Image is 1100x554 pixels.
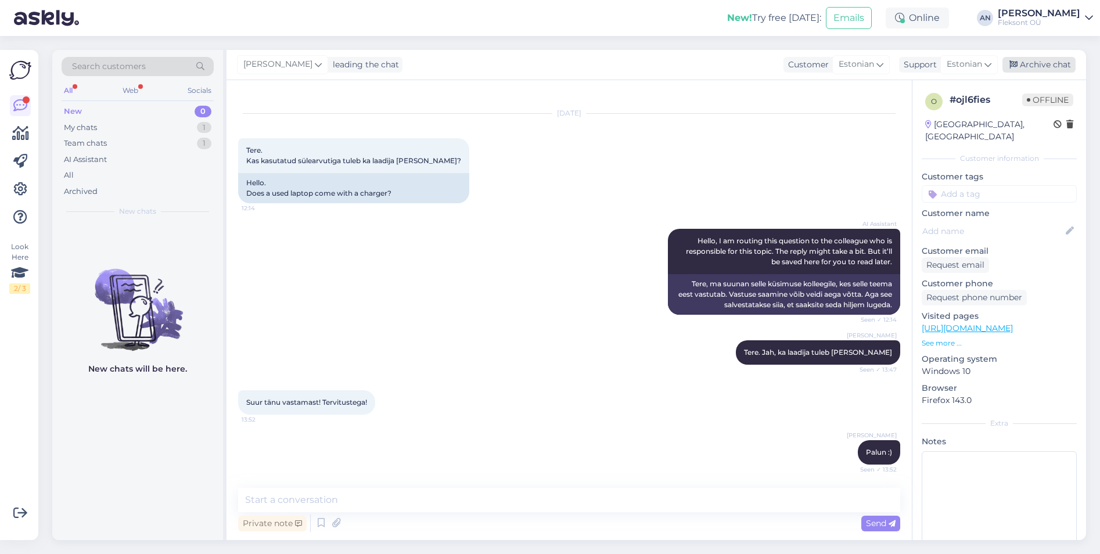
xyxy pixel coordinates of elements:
[64,186,98,197] div: Archived
[922,310,1077,322] p: Visited pages
[998,9,1093,27] a: [PERSON_NAME]Fleksont OÜ
[931,97,937,106] span: o
[242,204,285,213] span: 12:14
[243,58,312,71] span: [PERSON_NAME]
[72,60,146,73] span: Search customers
[120,83,141,98] div: Web
[744,348,892,357] span: Tere. Jah, ka laadija tuleb [PERSON_NAME]
[922,290,1027,305] div: Request phone number
[922,353,1077,365] p: Operating system
[52,248,223,352] img: No chats
[686,236,894,266] span: Hello, I am routing this question to the colleague who is responsible for this topic. The reply m...
[922,245,1077,257] p: Customer email
[1002,57,1076,73] div: Archive chat
[998,9,1080,18] div: [PERSON_NAME]
[847,431,897,440] span: [PERSON_NAME]
[242,415,285,424] span: 13:52
[922,153,1077,164] div: Customer information
[922,436,1077,448] p: Notes
[238,173,469,203] div: Hello. Does a used laptop come with a charger?
[727,12,752,23] b: New!
[998,18,1080,27] div: Fleksont OÜ
[64,154,107,166] div: AI Assistant
[9,242,30,294] div: Look Here
[866,518,896,528] span: Send
[925,118,1054,143] div: [GEOGRAPHIC_DATA], [GEOGRAPHIC_DATA]
[64,138,107,149] div: Team chats
[727,11,821,25] div: Try free [DATE]:
[328,59,399,71] div: leading the chat
[947,58,982,71] span: Estonian
[88,363,187,375] p: New chats will be here.
[185,83,214,98] div: Socials
[847,331,897,340] span: [PERSON_NAME]
[64,106,82,117] div: New
[922,323,1013,333] a: [URL][DOMAIN_NAME]
[922,185,1077,203] input: Add a tag
[922,394,1077,406] p: Firefox 143.0
[119,206,156,217] span: New chats
[64,170,74,181] div: All
[826,7,872,29] button: Emails
[922,278,1077,290] p: Customer phone
[1022,93,1073,106] span: Offline
[246,398,367,406] span: Suur tänu vastamast! Tervitustega!
[922,257,989,273] div: Request email
[246,146,461,165] span: Tere. Kas kasutatud sülearvutiga tuleb ka laadija [PERSON_NAME]?
[886,8,949,28] div: Online
[64,122,97,134] div: My chats
[977,10,993,26] div: AN
[195,106,211,117] div: 0
[899,59,937,71] div: Support
[950,93,1022,107] div: # ojl6fies
[9,283,30,294] div: 2 / 3
[62,83,75,98] div: All
[238,516,307,531] div: Private note
[922,382,1077,394] p: Browser
[853,220,897,228] span: AI Assistant
[197,122,211,134] div: 1
[839,58,874,71] span: Estonian
[922,207,1077,220] p: Customer name
[922,418,1077,429] div: Extra
[197,138,211,149] div: 1
[922,338,1077,348] p: See more ...
[853,365,897,374] span: Seen ✓ 13:47
[922,365,1077,377] p: Windows 10
[922,225,1063,238] input: Add name
[922,171,1077,183] p: Customer tags
[853,315,897,324] span: Seen ✓ 12:14
[866,448,892,456] span: Palun :)
[9,59,31,81] img: Askly Logo
[668,274,900,315] div: Tere, ma suunan selle küsimuse kolleegile, kes selle teema eest vastutab. Vastuse saamine võib ve...
[783,59,829,71] div: Customer
[853,465,897,474] span: Seen ✓ 13:52
[238,108,900,118] div: [DATE]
